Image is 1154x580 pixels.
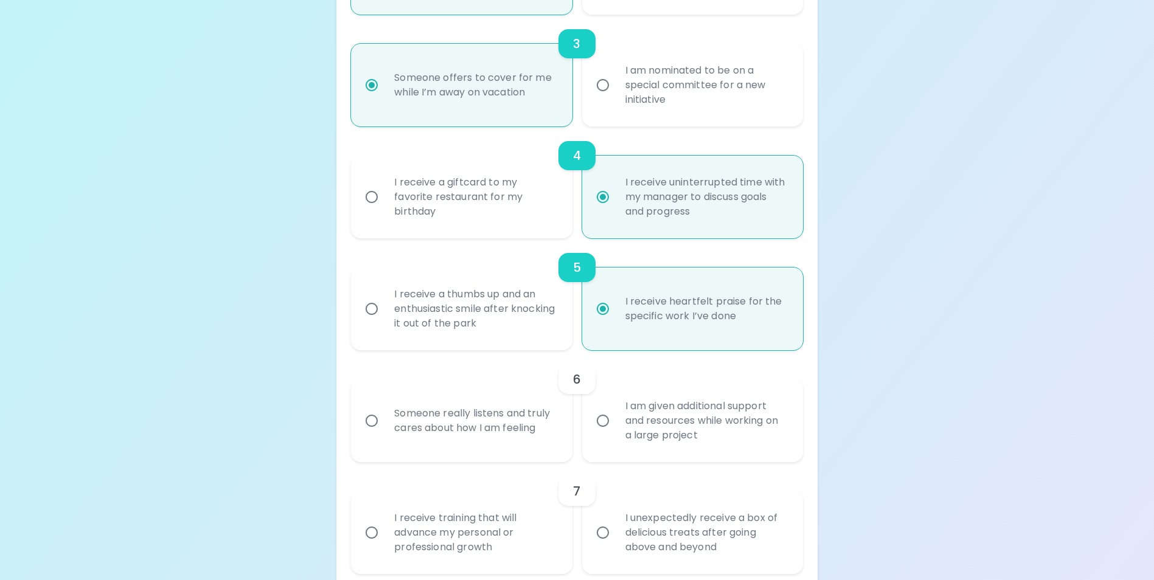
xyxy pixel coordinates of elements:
[384,161,565,233] div: I receive a giftcard to my favorite restaurant for my birthday
[384,392,565,450] div: Someone really listens and truly cares about how I am feeling
[616,496,796,569] div: I unexpectedly receive a box of delicious treats after going above and beyond
[573,258,581,277] h6: 5
[351,462,802,574] div: choice-group-check
[351,238,802,350] div: choice-group-check
[573,146,581,165] h6: 4
[573,482,580,501] h6: 7
[351,15,802,126] div: choice-group-check
[616,161,796,233] div: I receive uninterrupted time with my manager to discuss goals and progress
[384,56,565,114] div: Someone offers to cover for me while I’m away on vacation
[351,350,802,462] div: choice-group-check
[616,280,796,338] div: I receive heartfelt praise for the specific work I’ve done
[573,370,581,389] h6: 6
[384,272,565,345] div: I receive a thumbs up and an enthusiastic smile after knocking it out of the park
[616,384,796,457] div: I am given additional support and resources while working on a large project
[351,126,802,238] div: choice-group-check
[573,34,580,54] h6: 3
[616,49,796,122] div: I am nominated to be on a special committee for a new initiative
[384,496,565,569] div: I receive training that will advance my personal or professional growth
